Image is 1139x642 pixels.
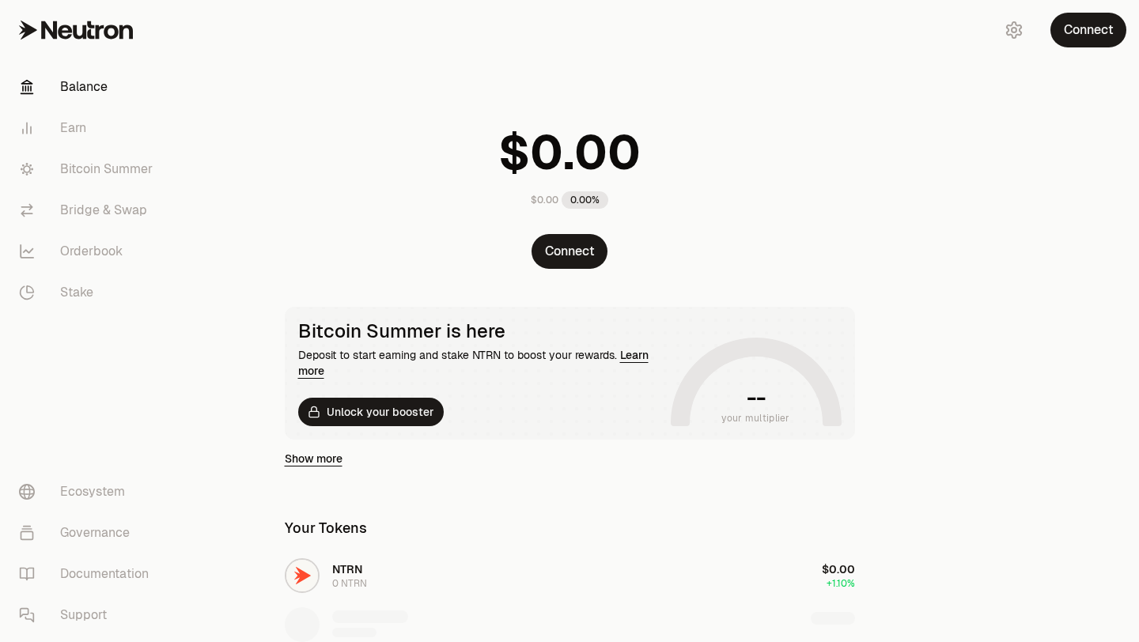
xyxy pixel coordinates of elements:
a: Earn [6,108,171,149]
a: Ecosystem [6,471,171,512]
a: Documentation [6,553,171,595]
div: Deposit to start earning and stake NTRN to boost your rewards. [298,347,664,379]
a: Support [6,595,171,636]
a: Balance [6,66,171,108]
button: Connect [1050,13,1126,47]
a: Bridge & Swap [6,190,171,231]
div: 0.00% [562,191,608,209]
a: Show more [285,451,342,466]
a: Stake [6,272,171,313]
h1: -- [747,385,765,410]
button: Unlock your booster [298,398,444,426]
div: Your Tokens [285,517,367,539]
div: Bitcoin Summer is here [298,320,664,342]
div: $0.00 [531,194,558,206]
button: Connect [532,234,607,269]
a: Orderbook [6,231,171,272]
span: your multiplier [721,410,790,426]
a: Governance [6,512,171,553]
a: Bitcoin Summer [6,149,171,190]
